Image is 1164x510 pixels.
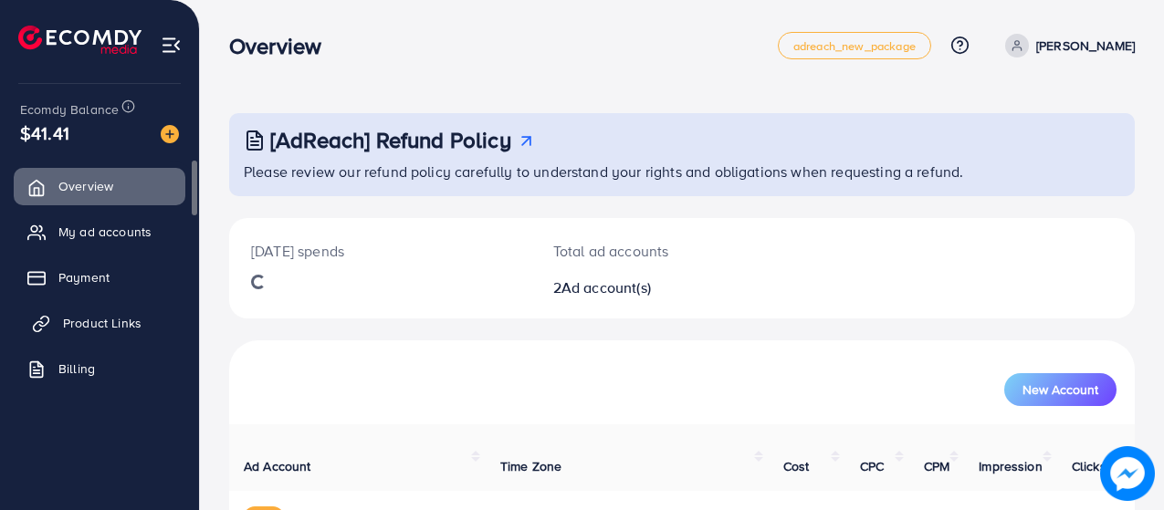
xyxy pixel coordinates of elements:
a: Overview [14,168,185,204]
a: Payment [14,259,185,296]
a: My ad accounts [14,213,185,250]
a: adreach_new_package [778,32,931,59]
p: Please review our refund policy carefully to understand your rights and obligations when requesti... [244,161,1124,182]
p: [DATE] spends [251,240,509,262]
a: Product Links [14,305,185,341]
span: Ad Account [244,457,311,475]
a: Billing [14,350,185,387]
p: [PERSON_NAME] [1036,35,1135,57]
span: Ecomdy Balance [20,100,119,119]
img: menu [161,35,182,56]
span: Ad account(s) [561,277,651,297]
span: CPM [924,457,949,475]
p: Total ad accounts [553,240,736,262]
h3: Overview [229,33,336,59]
img: logo [18,26,142,54]
span: New Account [1022,383,1098,396]
span: Impression [979,457,1043,475]
span: Clicks [1072,457,1106,475]
span: Cost [783,457,810,475]
span: Payment [58,268,110,286]
h2: 2 [553,279,736,297]
button: New Account [1004,373,1117,406]
h3: [AdReach] Refund Policy [270,127,511,153]
span: adreach_new_package [793,40,916,52]
img: image [161,125,179,143]
span: Time Zone [500,457,561,475]
a: [PERSON_NAME] [998,34,1135,57]
span: Overview [58,177,113,195]
span: Product Links [63,314,142,332]
span: My ad accounts [58,223,152,241]
img: image [1100,446,1155,501]
span: Billing [58,359,95,378]
span: CPC [860,457,884,475]
span: $41.41 [20,120,69,146]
